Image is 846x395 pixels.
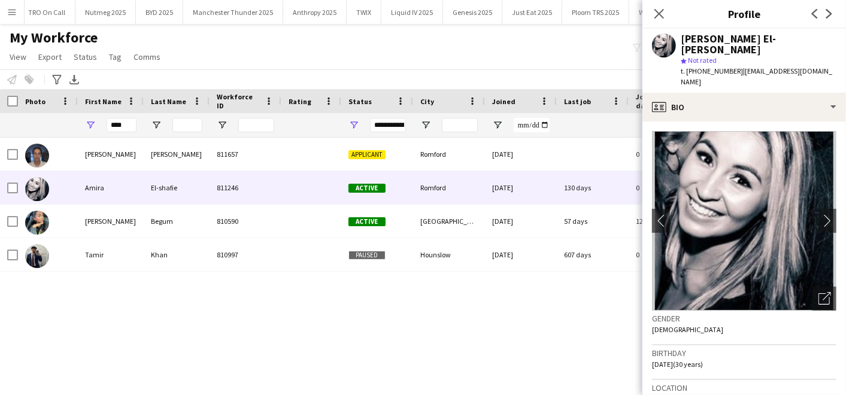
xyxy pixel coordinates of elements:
[557,238,629,271] div: 607 days
[681,66,832,86] span: | [EMAIL_ADDRESS][DOMAIN_NAME]
[67,72,81,87] app-action-btn: Export XLSX
[348,184,386,193] span: Active
[514,118,550,132] input: Joined Filter Input
[636,92,685,110] span: Jobs (last 90 days)
[74,51,97,62] span: Status
[485,171,557,204] div: [DATE]
[413,205,485,238] div: [GEOGRAPHIC_DATA]
[652,348,836,358] h3: Birthday
[381,1,443,24] button: Liquid IV 2025
[238,118,274,132] input: Workforce ID Filter Input
[348,251,386,260] span: Paused
[129,49,165,65] a: Comms
[629,1,682,24] button: Wise Scam
[681,34,836,55] div: [PERSON_NAME] El-[PERSON_NAME]
[629,205,706,238] div: 12
[413,238,485,271] div: Hounslow
[38,51,62,62] span: Export
[688,56,717,65] span: Not rated
[78,171,144,204] div: Amira
[25,97,46,106] span: Photo
[85,120,96,130] button: Open Filter Menu
[50,72,64,87] app-action-btn: Advanced filters
[652,313,836,324] h3: Gender
[283,1,347,24] button: Anthropy 2025
[217,92,260,110] span: Workforce ID
[183,1,283,24] button: Manchester Thunder 2025
[485,138,557,171] div: [DATE]
[642,93,846,121] div: Bio
[85,97,122,106] span: First Name
[347,1,381,24] button: TWIX
[210,171,281,204] div: 811246
[420,120,431,130] button: Open Filter Menu
[348,120,359,130] button: Open Filter Menu
[348,97,372,106] span: Status
[652,360,703,369] span: [DATE] (30 years)
[34,49,66,65] a: Export
[210,238,281,271] div: 810997
[107,118,137,132] input: First Name Filter Input
[69,49,102,65] a: Status
[442,118,478,132] input: City Filter Input
[134,51,160,62] span: Comms
[19,1,75,24] button: TRO On Call
[629,171,706,204] div: 0
[78,238,144,271] div: Tamir
[144,205,210,238] div: Begum
[492,97,516,106] span: Joined
[652,131,836,311] img: Crew avatar or photo
[652,382,836,393] h3: Location
[564,97,591,106] span: Last job
[144,138,210,171] div: [PERSON_NAME]
[413,138,485,171] div: Romford
[492,120,503,130] button: Open Filter Menu
[172,118,202,132] input: Last Name Filter Input
[5,49,31,65] a: View
[348,150,386,159] span: Applicant
[25,144,49,168] img: Amir Mohammad
[502,1,562,24] button: Just Eat 2025
[420,97,434,106] span: City
[75,1,136,24] button: Nutmeg 2025
[289,97,311,106] span: Rating
[562,1,629,24] button: Ploom TRS 2025
[151,97,186,106] span: Last Name
[443,1,502,24] button: Genesis 2025
[109,51,122,62] span: Tag
[485,205,557,238] div: [DATE]
[652,325,723,334] span: [DEMOGRAPHIC_DATA]
[144,171,210,204] div: El-shafie
[151,120,162,130] button: Open Filter Menu
[78,205,144,238] div: [PERSON_NAME]
[812,287,836,311] div: Open photos pop-in
[210,138,281,171] div: 811657
[642,6,846,22] h3: Profile
[629,238,706,271] div: 0
[217,120,228,130] button: Open Filter Menu
[557,205,629,238] div: 57 days
[104,49,126,65] a: Tag
[413,171,485,204] div: Romford
[78,138,144,171] div: [PERSON_NAME]
[10,51,26,62] span: View
[25,177,49,201] img: Amira El-shafie
[629,138,706,171] div: 0
[681,66,743,75] span: t. [PHONE_NUMBER]
[144,238,210,271] div: Khan
[10,29,98,47] span: My Workforce
[136,1,183,24] button: BYD 2025
[25,244,49,268] img: Tamir Khan
[25,211,49,235] img: Samira Begum
[557,171,629,204] div: 130 days
[485,238,557,271] div: [DATE]
[348,217,386,226] span: Active
[210,205,281,238] div: 810590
